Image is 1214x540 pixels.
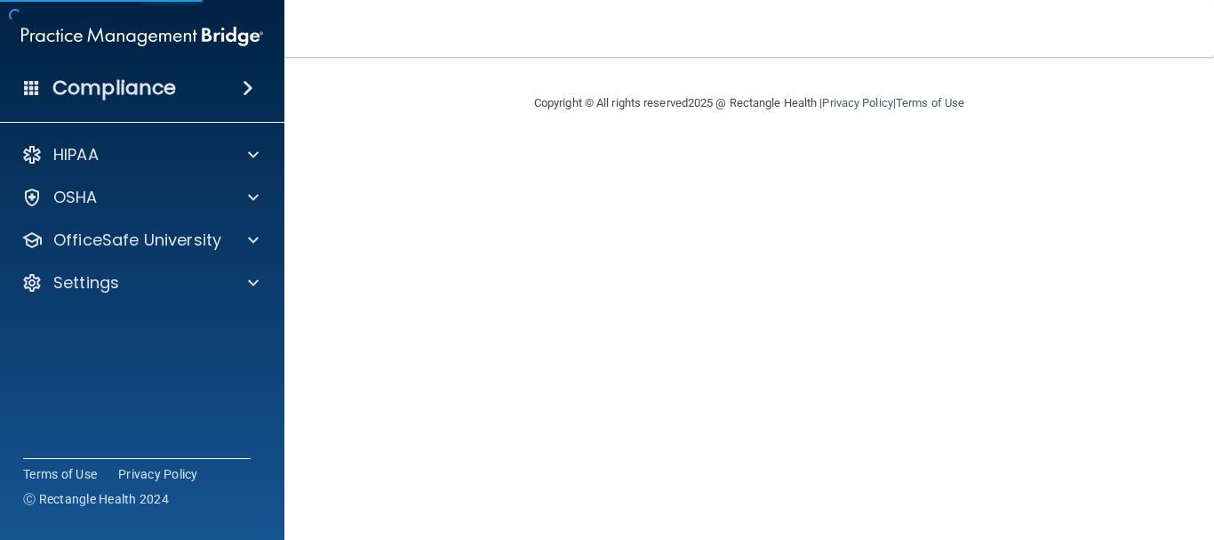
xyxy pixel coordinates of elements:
[53,230,221,251] p: OfficeSafe University
[21,187,259,208] a: OSHA
[21,144,259,165] a: HIPAA
[425,75,1074,132] div: Copyright © All rights reserved 2025 @ Rectangle Health | |
[21,19,263,54] img: PMB logo
[23,465,97,483] a: Terms of Use
[53,187,98,208] p: OSHA
[896,96,964,109] a: Terms of Use
[23,490,169,508] span: Ⓒ Rectangle Health 2024
[53,272,119,294] p: Settings
[53,144,99,165] p: HIPAA
[822,96,892,109] a: Privacy Policy
[21,272,259,294] a: Settings
[52,76,176,101] h4: Compliance
[21,230,259,251] a: OfficeSafe University
[118,465,198,483] a: Privacy Policy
